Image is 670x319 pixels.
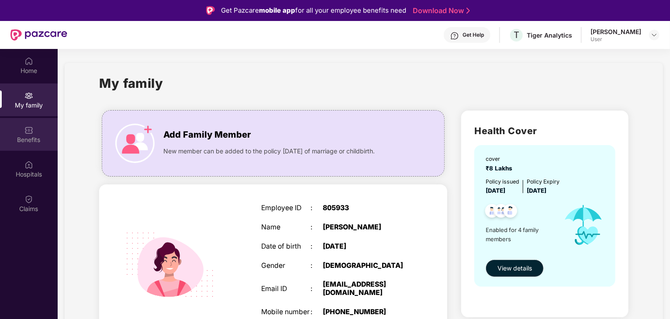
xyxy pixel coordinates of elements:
[527,31,572,39] div: Tiger Analytics
[311,243,323,251] div: :
[115,124,155,163] img: icon
[99,73,163,93] h1: My family
[311,223,323,232] div: :
[497,264,532,273] span: View details
[163,128,251,142] span: Add Family Member
[311,204,323,212] div: :
[311,262,323,270] div: :
[556,195,611,255] img: icon
[486,165,516,172] span: ₹8 Lakhs
[591,36,641,43] div: User
[490,201,512,223] img: svg+xml;base64,PHN2ZyB4bWxucz0iaHR0cDovL3d3dy53My5vcmcvMjAwMC9zdmciIHdpZHRoPSI0OC45MTUiIGhlaWdodD...
[591,28,641,36] div: [PERSON_NAME]
[311,308,323,316] div: :
[24,91,33,100] img: svg+xml;base64,PHN2ZyB3aWR0aD0iMjAiIGhlaWdodD0iMjAiIHZpZXdCb3g9IjAgMCAyMCAyMCIgZmlsbD0ibm9uZSIgeG...
[323,262,409,270] div: [DEMOGRAPHIC_DATA]
[323,223,409,232] div: [PERSON_NAME]
[261,308,311,316] div: Mobile number
[527,177,559,186] div: Policy Expiry
[261,243,311,251] div: Date of birth
[466,6,470,15] img: Stroke
[163,146,375,156] span: New member can be added to the policy [DATE] of marriage or childbirth.
[24,195,33,204] img: svg+xml;base64,PHN2ZyBpZD0iQ2xhaW0iIHhtbG5zPSJodHRwOi8vd3d3LnczLm9yZy8yMDAwL3N2ZyIgd2lkdGg9IjIwIi...
[514,30,519,40] span: T
[261,262,311,270] div: Gender
[206,6,215,15] img: Logo
[527,187,546,194] span: [DATE]
[261,223,311,232] div: Name
[24,126,33,135] img: svg+xml;base64,PHN2ZyBpZD0iQmVuZWZpdHMiIHhtbG5zPSJodHRwOi8vd3d3LnczLm9yZy8yMDAwL3N2ZyIgd2lkdGg9Ij...
[259,6,295,14] strong: mobile app
[486,260,544,277] button: View details
[24,160,33,169] img: svg+xml;base64,PHN2ZyBpZD0iSG9zcGl0YWxzIiB4bWxucz0iaHR0cDovL3d3dy53My5vcmcvMjAwMC9zdmciIHdpZHRoPS...
[486,187,505,194] span: [DATE]
[10,29,67,41] img: New Pazcare Logo
[474,124,615,138] h2: Health Cover
[486,225,556,243] span: Enabled for 4 family members
[481,201,503,223] img: svg+xml;base64,PHN2ZyB4bWxucz0iaHR0cDovL3d3dy53My5vcmcvMjAwMC9zdmciIHdpZHRoPSI0OC45NDMiIGhlaWdodD...
[486,177,519,186] div: Policy issued
[450,31,459,40] img: svg+xml;base64,PHN2ZyBpZD0iSGVscC0zMngzMiIgeG1sbnM9Imh0dHA6Ly93d3cudzMub3JnLzIwMDAvc3ZnIiB3aWR0aD...
[261,285,311,293] div: Email ID
[323,308,409,316] div: [PHONE_NUMBER]
[323,243,409,251] div: [DATE]
[221,5,406,16] div: Get Pazcare for all your employee benefits need
[413,6,467,15] a: Download Now
[486,155,516,163] div: cover
[24,57,33,66] img: svg+xml;base64,PHN2ZyBpZD0iSG9tZSIgeG1sbnM9Imh0dHA6Ly93d3cudzMub3JnLzIwMDAvc3ZnIiB3aWR0aD0iMjAiIG...
[500,201,521,223] img: svg+xml;base64,PHN2ZyB4bWxucz0iaHR0cDovL3d3dy53My5vcmcvMjAwMC9zdmciIHdpZHRoPSI0OC45NDMiIGhlaWdodD...
[651,31,658,38] img: svg+xml;base64,PHN2ZyBpZD0iRHJvcGRvd24tMzJ4MzIiIHhtbG5zPSJodHRwOi8vd3d3LnczLm9yZy8yMDAwL3N2ZyIgd2...
[323,204,409,212] div: 805933
[311,285,323,293] div: :
[261,204,311,212] div: Employee ID
[323,281,409,297] div: [EMAIL_ADDRESS][DOMAIN_NAME]
[463,31,484,38] div: Get Help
